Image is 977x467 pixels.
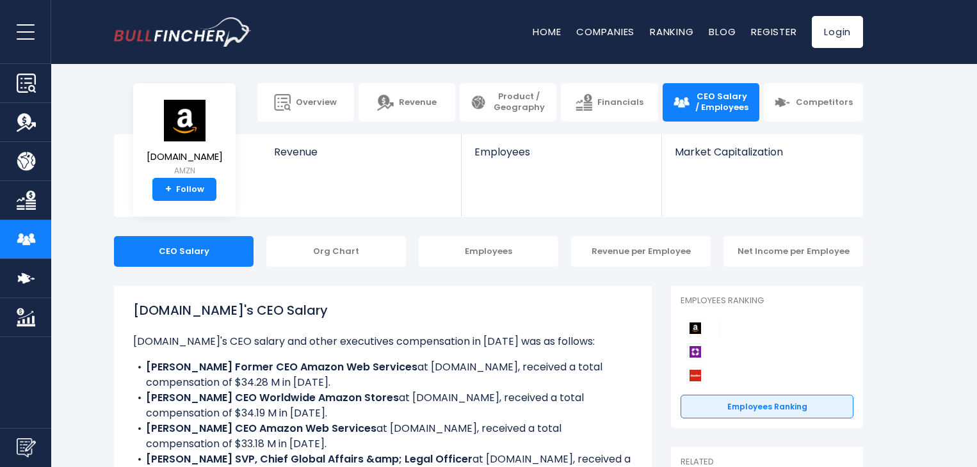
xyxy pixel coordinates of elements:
[474,146,648,158] span: Employees
[133,360,633,390] li: at [DOMAIN_NAME], received a total compensation of $34.28 M in [DATE].
[675,146,849,158] span: Market Capitalization
[796,97,853,108] span: Competitors
[650,25,693,38] a: Ranking
[266,236,406,267] div: Org Chart
[152,178,216,201] a: +Follow
[764,83,863,122] a: Competitors
[709,25,736,38] a: Blog
[812,16,863,48] a: Login
[114,236,254,267] div: CEO Salary
[114,17,252,47] a: Go to homepage
[597,97,643,108] span: Financials
[695,91,749,113] span: CEO Salary / Employees
[576,25,634,38] a: Companies
[146,452,472,466] b: [PERSON_NAME] SVP, Chief Global Affairs &amp; Legal Officer
[681,395,853,419] a: Employees Ranking
[492,91,546,113] span: Product / Geography
[571,236,711,267] div: Revenue per Employee
[133,390,633,421] li: at [DOMAIN_NAME], received a total compensation of $34.19 M in [DATE].
[681,296,853,306] p: Employees Ranking
[687,344,704,360] img: Wayfair competitors logo
[687,320,704,336] img: Amazon.com competitors logo
[687,367,704,384] img: AutoZone competitors logo
[257,83,354,122] a: Overview
[146,360,417,374] b: [PERSON_NAME] Former CEO Amazon Web Services
[723,236,863,267] div: Net Income per Employee
[165,184,172,195] strong: +
[133,421,633,452] li: at [DOMAIN_NAME], received a total compensation of $33.18 M in [DATE].
[751,25,796,38] a: Register
[261,134,462,180] a: Revenue
[274,146,449,158] span: Revenue
[147,152,223,162] span: [DOMAIN_NAME]
[460,83,556,122] a: Product / Geography
[399,97,437,108] span: Revenue
[561,83,658,122] a: Financials
[147,165,223,177] small: AMZN
[419,236,558,267] div: Employees
[114,17,252,47] img: bullfincher logo
[146,99,223,178] a: [DOMAIN_NAME] AMZN
[146,421,376,436] b: [PERSON_NAME] CEO Amazon Web Services
[662,134,862,180] a: Market Capitalization
[663,83,759,122] a: CEO Salary / Employees
[133,301,633,320] h1: [DOMAIN_NAME]'s CEO Salary
[359,83,455,122] a: Revenue
[133,334,633,349] p: [DOMAIN_NAME]'s CEO salary and other executives compensation in [DATE] was as follows:
[146,390,399,405] b: [PERSON_NAME] CEO Worldwide Amazon Stores
[462,134,661,180] a: Employees
[296,97,337,108] span: Overview
[533,25,561,38] a: Home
